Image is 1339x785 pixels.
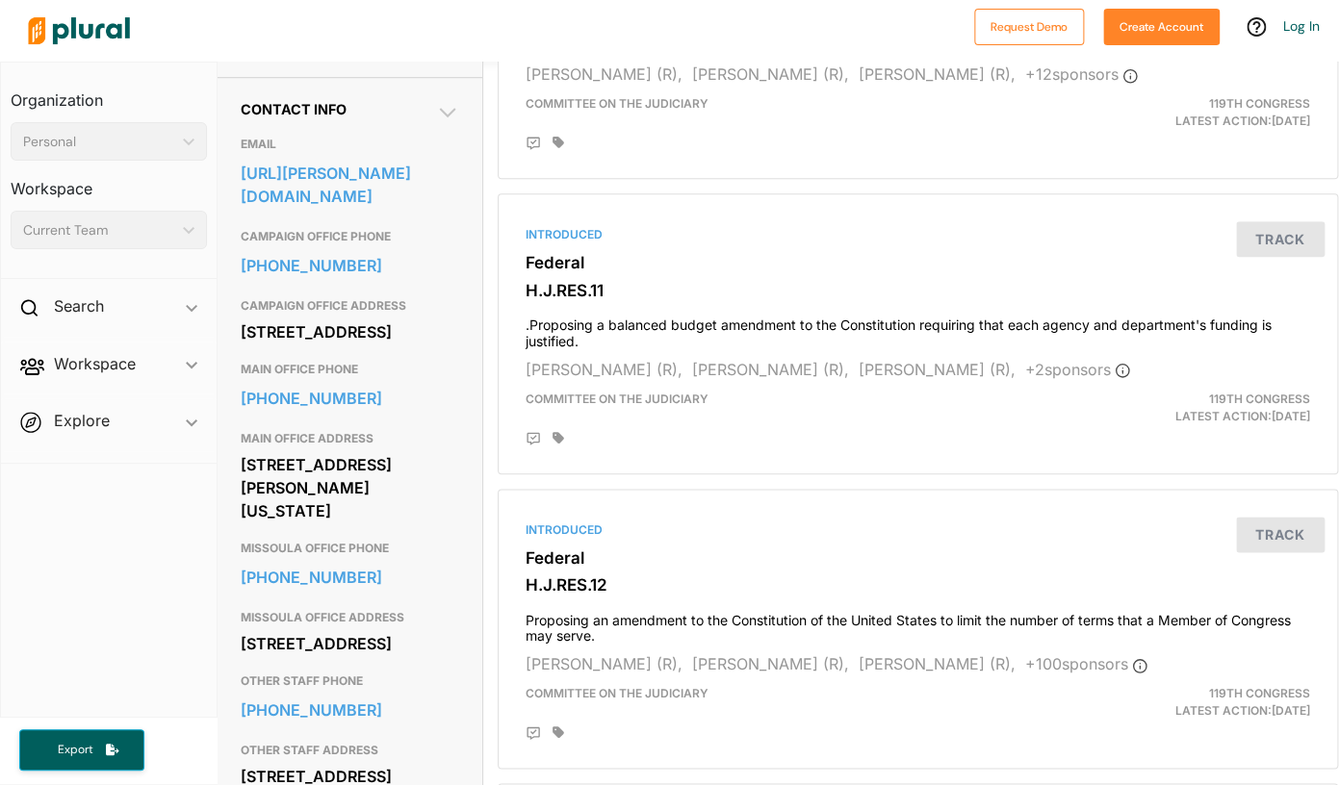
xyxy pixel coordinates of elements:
div: Add Position Statement [526,725,541,741]
span: [PERSON_NAME] (R), [526,64,682,84]
a: Request Demo [974,15,1084,36]
div: Add Position Statement [526,431,541,446]
div: Introduced [526,521,1310,539]
div: Latest Action: [DATE] [1053,685,1325,720]
button: Request Demo [974,9,1084,45]
button: Track [1236,221,1325,257]
h3: MISSOULA OFFICE ADDRESS [241,606,458,629]
span: [PERSON_NAME] (R), [859,360,1016,379]
span: 119th Congress [1209,686,1310,700]
div: [STREET_ADDRESS] [241,629,458,658]
span: [PERSON_NAME] (R), [526,654,682,673]
h3: EMAIL [241,133,458,156]
a: [PHONE_NUMBER] [241,251,458,280]
span: [PERSON_NAME] (R), [526,360,682,379]
h3: CAMPAIGN OFFICE ADDRESS [241,294,458,317]
h3: H.J.RES.11 [526,281,1310,300]
div: Add tags [553,725,564,739]
span: Contact Info [241,101,347,117]
div: Add tags [553,431,564,444]
h3: OTHER STAFF ADDRESS [241,739,458,762]
h4: Proposing an amendment to the Constitution of the United States to limit the number of terms that... [526,603,1310,646]
button: Track [1236,517,1325,552]
a: Create Account [1103,15,1220,36]
div: [STREET_ADDRESS][PERSON_NAME][US_STATE] [241,450,458,525]
span: + 2 sponsor s [1025,360,1130,379]
div: Introduced [526,226,1310,243]
span: Committee on the Judiciary [526,392,708,406]
h3: Organization [11,72,207,114]
span: [PERSON_NAME] (R), [859,64,1016,84]
span: 119th Congress [1209,392,1310,406]
h3: MAIN OFFICE ADDRESS [241,427,458,450]
div: Latest Action: [DATE] [1053,391,1325,425]
span: + 100 sponsor s [1025,654,1147,673]
div: Personal [23,132,175,152]
a: [PHONE_NUMBER] [241,563,458,592]
h3: CAMPAIGN OFFICE PHONE [241,225,458,248]
h3: MAIN OFFICE PHONE [241,358,458,381]
a: [PHONE_NUMBER] [241,696,458,724]
span: [PERSON_NAME] (R), [859,654,1016,673]
h3: MISSOULA OFFICE PHONE [241,537,458,560]
span: 119th Congress [1209,96,1310,111]
button: Export [19,729,144,771]
div: Latest Action: [DATE] [1053,95,1325,130]
div: Add tags [553,136,564,149]
span: Committee on the Judiciary [526,96,708,111]
a: [PHONE_NUMBER] [241,384,458,413]
button: Create Account [1103,9,1220,45]
div: Current Team [23,220,175,241]
div: Add Position Statement [526,136,541,151]
h3: Workspace [11,161,207,203]
h3: OTHER STAFF PHONE [241,670,458,693]
a: Log In [1283,17,1320,35]
h4: .Proposing a balanced budget amendment to the Constitution requiring that each agency and departm... [526,308,1310,350]
h2: Search [54,295,104,317]
span: Committee on the Judiciary [526,686,708,700]
span: Export [44,742,106,758]
h3: H.J.RES.12 [526,575,1310,595]
h3: Federal [526,253,1310,272]
a: [URL][PERSON_NAME][DOMAIN_NAME] [241,159,458,211]
div: [STREET_ADDRESS] [241,317,458,346]
span: [PERSON_NAME] (R), [692,360,849,379]
h3: Federal [526,548,1310,568]
span: + 12 sponsor s [1025,64,1138,84]
span: [PERSON_NAME] (R), [692,64,849,84]
span: [PERSON_NAME] (R), [692,654,849,673]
